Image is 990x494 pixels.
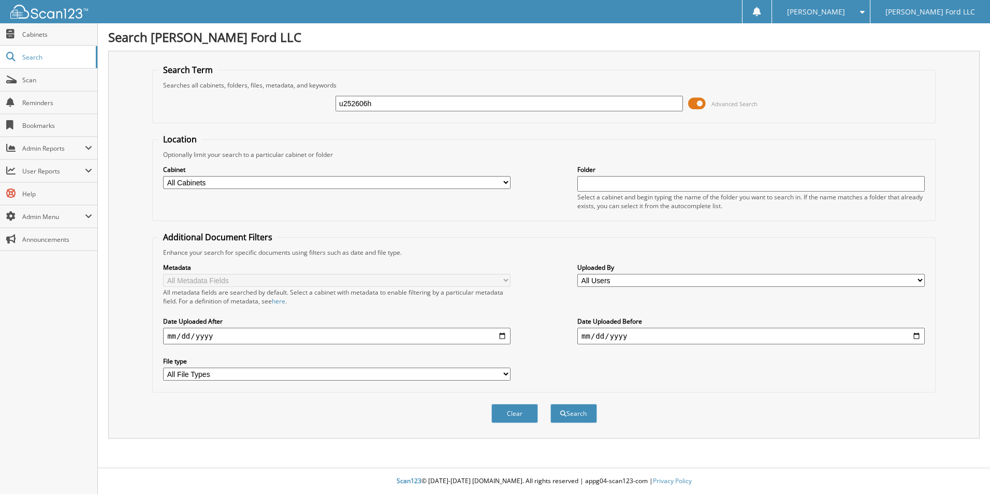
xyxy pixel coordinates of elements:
span: Announcements [22,235,92,244]
label: Metadata [163,263,511,272]
button: Search [550,404,597,423]
a: here [272,297,285,306]
div: Searches all cabinets, folders, files, metadata, and keywords [158,81,930,90]
span: Admin Menu [22,212,85,221]
span: Help [22,190,92,198]
iframe: Chat Widget [938,444,990,494]
img: scan123-logo-white.svg [10,5,88,19]
a: Privacy Policy [653,476,692,485]
span: [PERSON_NAME] Ford LLC [885,9,975,15]
legend: Search Term [158,64,218,76]
span: Bookmarks [22,121,92,130]
label: File type [163,357,511,366]
div: © [DATE]-[DATE] [DOMAIN_NAME]. All rights reserved | appg04-scan123-com | [98,469,990,494]
span: User Reports [22,167,85,176]
span: Search [22,53,91,62]
div: Select a cabinet and begin typing the name of the folder you want to search in. If the name match... [577,193,925,210]
input: start [163,328,511,344]
span: Scan [22,76,92,84]
label: Date Uploaded Before [577,317,925,326]
label: Cabinet [163,165,511,174]
div: Enhance your search for specific documents using filters such as date and file type. [158,248,930,257]
input: end [577,328,925,344]
legend: Additional Document Filters [158,231,278,243]
div: Optionally limit your search to a particular cabinet or folder [158,150,930,159]
label: Folder [577,165,925,174]
span: [PERSON_NAME] [787,9,845,15]
label: Uploaded By [577,263,925,272]
button: Clear [491,404,538,423]
label: Date Uploaded After [163,317,511,326]
h1: Search [PERSON_NAME] Ford LLC [108,28,980,46]
span: Cabinets [22,30,92,39]
span: Reminders [22,98,92,107]
span: Advanced Search [711,100,758,108]
legend: Location [158,134,202,145]
span: Admin Reports [22,144,85,153]
span: Scan123 [397,476,421,485]
div: All metadata fields are searched by default. Select a cabinet with metadata to enable filtering b... [163,288,511,306]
